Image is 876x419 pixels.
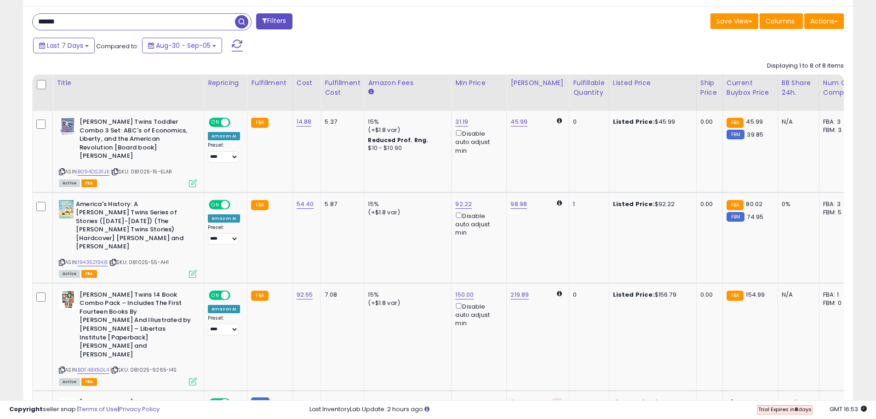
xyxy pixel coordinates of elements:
div: Last InventoryLab Update: 2 hours ago. [309,405,867,414]
small: FBM [727,130,744,139]
div: $45.99 [613,118,689,126]
div: Amazon Fees [368,78,447,88]
div: 15% [368,118,444,126]
div: Cost [297,78,317,88]
img: 51seiIqBQeS._SL40_.jpg [59,118,77,136]
div: (+$1.8 var) [368,208,444,217]
div: Preset: [208,224,240,245]
span: | SKU: 081025-55-AH1 [109,258,169,266]
div: Amazon AI [208,214,240,223]
a: 150.00 [455,290,474,299]
a: Terms of Use [79,405,118,413]
img: 51oKX1hE7FL._SL40_.jpg [59,291,77,309]
span: Aug-30 - Sep-05 [156,41,211,50]
button: Save View [710,13,758,29]
div: ASIN: [59,200,197,277]
div: 15% [368,291,444,299]
small: FBA [251,200,268,210]
a: B0F48X5GL4 [78,366,109,374]
a: 45.99 [510,117,527,126]
a: 92.22 [455,200,472,209]
div: Preset: [208,315,240,336]
span: Last 7 Days [47,41,83,50]
small: FBA [727,118,744,128]
div: Fulfillment Cost [325,78,360,98]
div: N/A [782,118,812,126]
span: | SKU: 081025-15-ELAR [111,168,172,175]
span: 39.85 [747,130,763,139]
div: 5.37 [325,118,357,126]
span: FBA [81,179,97,187]
div: Amazon AI [208,305,240,313]
div: Fulfillment [251,78,288,88]
span: Compared to: [96,42,138,51]
div: 0.00 [700,118,716,126]
span: OFF [229,291,244,299]
div: 0% [782,200,812,208]
div: Current Buybox Price [727,78,774,98]
div: Listed Price [613,78,693,88]
div: $92.22 [613,200,689,208]
span: FBA [81,270,97,278]
div: $156.79 [613,291,689,299]
div: Preset: [208,142,240,163]
span: OFF [229,119,244,126]
b: Listed Price: [613,117,655,126]
span: Columns [766,17,795,26]
div: FBM: 0 [823,299,853,307]
div: BB Share 24h. [782,78,815,98]
div: 0 [573,291,601,299]
span: FBA [81,378,97,386]
span: ON [210,119,221,126]
a: 219.89 [510,290,529,299]
div: 0.00 [700,291,716,299]
div: FBA: 3 [823,118,853,126]
div: 1 [573,200,601,208]
div: $10 - $10.90 [368,144,444,152]
a: 1943521948 [78,258,108,266]
b: 8 [795,406,798,413]
div: N/A [782,291,812,299]
a: 14.88 [297,117,312,126]
div: 15% [368,200,444,208]
div: FBM: 3 [823,126,853,134]
span: 74.95 [747,212,763,221]
span: 2025-09-13 16:53 GMT [830,405,867,413]
div: Num of Comp. [823,78,857,98]
b: [PERSON_NAME] Twins 14 Book Combo Pack – Includes The First Fourteen Books By [PERSON_NAME] And I... [80,291,191,362]
button: Columns [760,13,803,29]
span: Trial Expires in days [758,406,812,413]
small: FBA [251,291,268,301]
span: ON [210,291,221,299]
div: (+$1.8 var) [368,126,444,134]
small: FBA [251,118,268,128]
span: All listings currently available for purchase on Amazon [59,179,80,187]
span: 45.99 [746,117,763,126]
span: ON [210,201,221,208]
div: Fulfillable Quantity [573,78,605,98]
b: [PERSON_NAME] Twins Toddler Combo 3 Set: ABC's of Economics, Liberty, and the American Revolution... [80,118,191,163]
strong: Copyright [9,405,43,413]
div: Disable auto adjust min [455,128,499,155]
span: 80.02 [746,200,762,208]
a: 92.65 [297,290,313,299]
b: Reduced Prof. Rng. [368,136,428,144]
div: [PERSON_NAME] [510,78,565,88]
div: Disable auto adjust min [455,211,499,237]
button: Actions [804,13,844,29]
div: Displaying 1 to 8 of 8 items [767,62,844,70]
small: Amazon Fees. [368,88,373,96]
button: Last 7 Days [33,38,95,53]
div: Min Price [455,78,503,88]
small: FBA [727,291,744,301]
div: Amazon AI [208,132,240,140]
div: FBA: 1 [823,291,853,299]
b: Listed Price: [613,290,655,299]
a: 98.98 [510,200,527,209]
div: 5.87 [325,200,357,208]
img: 51HVPSh8F-L._SL40_.jpg [59,200,74,218]
div: Repricing [208,78,243,88]
div: Disable auto adjust min [455,301,499,328]
span: All listings currently available for purchase on Amazon [59,270,80,278]
a: Privacy Policy [119,405,160,413]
